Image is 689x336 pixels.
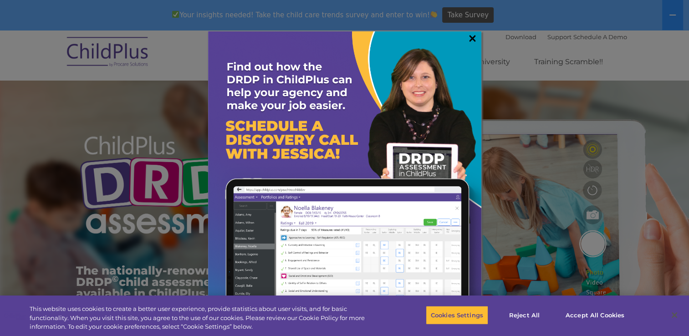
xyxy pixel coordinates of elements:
[664,305,684,325] button: Close
[467,34,478,43] a: ×
[30,305,379,331] div: This website uses cookies to create a better user experience, provide statistics about user visit...
[561,305,629,325] button: Accept All Cookies
[426,305,488,325] button: Cookies Settings
[496,305,553,325] button: Reject All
